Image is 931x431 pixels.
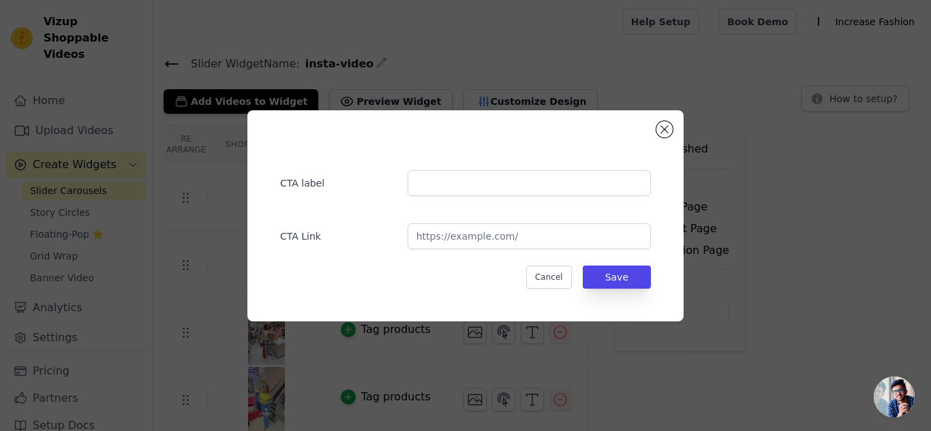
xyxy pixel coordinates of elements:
[408,223,651,249] input: https://example.com/
[280,224,397,243] label: CTA Link
[280,171,397,190] label: CTA label
[656,121,673,138] button: Close modal
[526,266,572,289] button: Cancel
[874,377,915,417] a: Open chat
[583,266,651,289] button: Save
